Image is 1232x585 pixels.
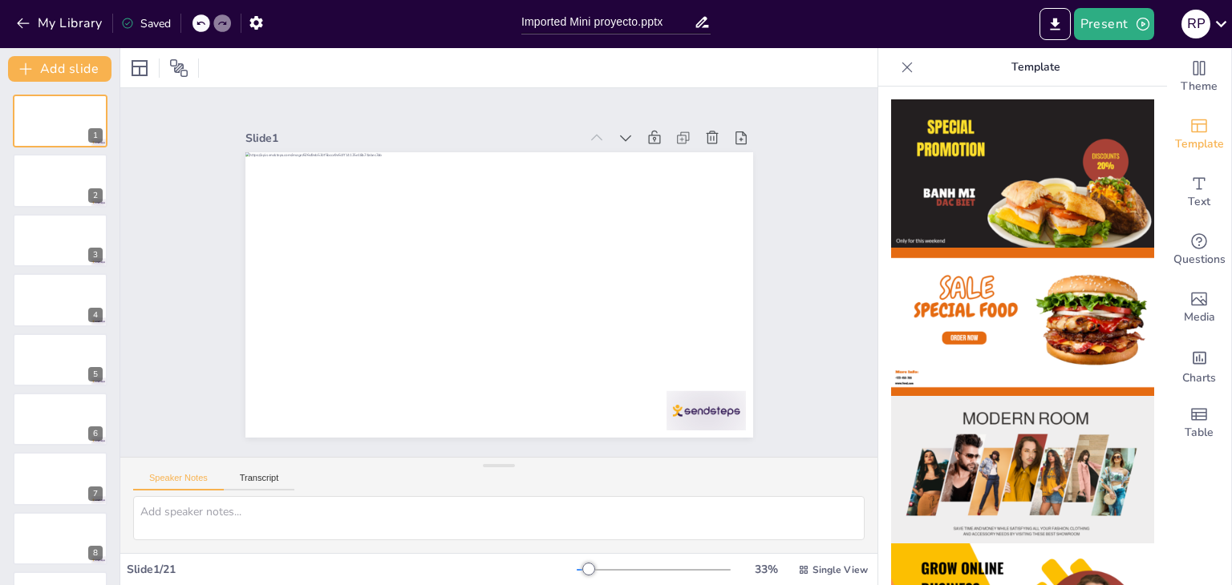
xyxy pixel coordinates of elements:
div: 1 [13,95,107,147]
span: Table [1185,424,1214,442]
div: 2 [13,154,107,207]
div: Add charts and graphs [1167,337,1231,394]
div: R P [1181,10,1210,38]
span: Theme [1181,78,1218,95]
div: Saved [121,16,171,31]
div: 4 [13,273,107,326]
div: Slide 1 [260,104,594,154]
div: 8 [13,512,107,565]
div: Add images, graphics, shapes or video [1167,279,1231,337]
div: 8 [88,546,103,560]
button: Add slide [8,56,111,82]
button: R P [1181,8,1210,40]
span: Template [1175,135,1224,153]
span: Questions [1173,251,1226,268]
div: 6 [13,393,107,446]
div: 2 [88,188,103,203]
span: Charts [1182,369,1216,387]
button: Transcript [224,473,295,490]
input: Insert title [521,10,694,34]
div: 4 [88,308,103,322]
button: Export to PowerPoint [1039,8,1071,40]
button: My Library [12,10,109,36]
div: 7 [13,452,107,505]
span: Media [1184,309,1215,326]
div: 3 [88,248,103,262]
img: thumb-3.png [891,396,1154,544]
button: Speaker Notes [133,473,224,490]
p: Template [920,48,1151,87]
div: Add a table [1167,394,1231,452]
div: Layout [127,55,152,81]
span: Position [169,58,188,78]
img: thumb-2.png [891,248,1154,396]
div: 3 [13,214,107,267]
span: Text [1188,193,1210,211]
div: 5 [88,367,103,381]
div: Add ready made slides [1167,106,1231,163]
div: 1 [88,128,103,143]
span: Single View [813,563,868,576]
div: 5 [13,333,107,386]
div: Add text boxes [1167,163,1231,221]
div: 7 [88,486,103,501]
div: Get real-time input from your audience [1167,221,1231,279]
div: 33 % [747,562,785,577]
div: Slide 1 / 21 [127,562,577,577]
div: 6 [88,426,103,441]
button: Present [1074,8,1154,40]
div: Change the overall theme [1167,48,1231,106]
img: thumb-1.png [891,99,1154,248]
